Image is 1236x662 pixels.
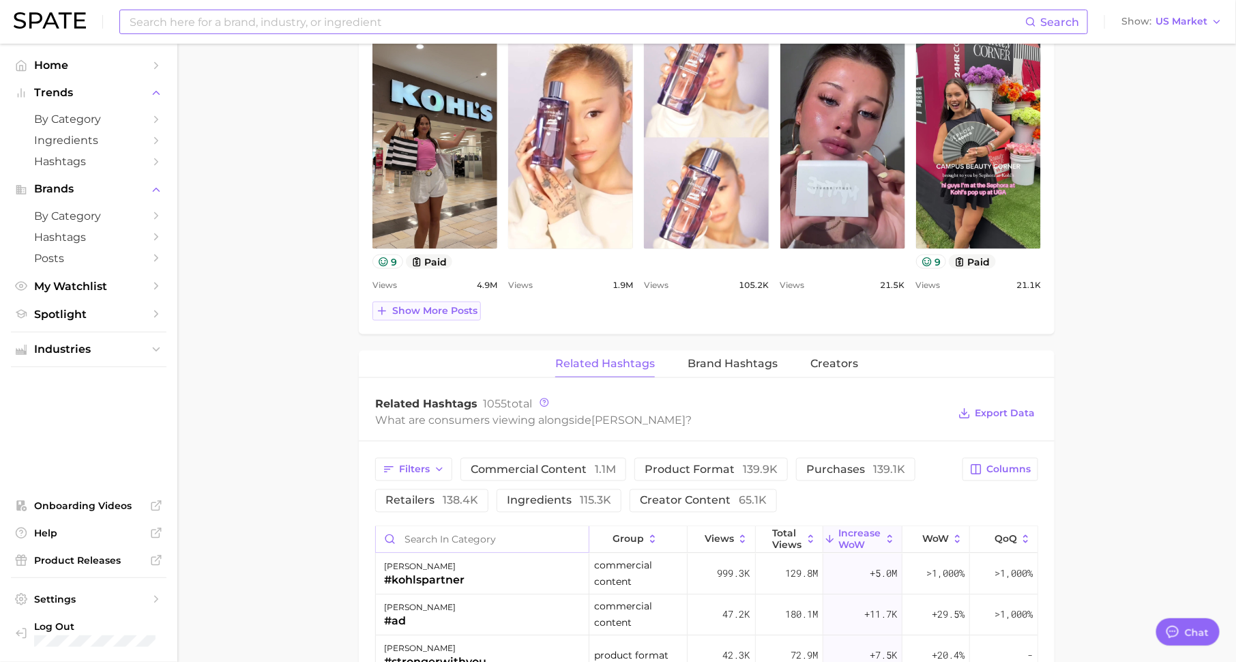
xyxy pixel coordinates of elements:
[376,527,589,553] input: Search in category
[34,155,143,168] span: Hashtags
[589,527,688,553] button: group
[34,210,143,222] span: by Category
[34,280,143,293] span: My Watchlist
[376,595,1038,636] button: [PERSON_NAME]#adcommercial content47.2k180.1m+11.7k+29.5%>1,000%
[34,343,143,356] span: Industries
[34,183,143,195] span: Brands
[864,607,897,623] span: +11.7k
[1118,13,1226,31] button: ShowUS Market
[785,607,818,623] span: 180.1m
[34,500,143,512] span: Onboarding Videos
[594,558,682,590] span: commercial content
[443,494,478,507] span: 138.4k
[995,534,1017,545] span: QoQ
[718,566,750,582] span: 999.3k
[591,414,686,427] span: [PERSON_NAME]
[11,109,166,130] a: by Category
[34,113,143,126] span: by Category
[595,463,616,476] span: 1.1m
[11,304,166,325] a: Spotlight
[406,255,453,269] button: paid
[916,277,941,293] span: Views
[645,464,778,475] span: product format
[932,607,965,623] span: +29.5%
[723,607,750,623] span: 47.2k
[11,179,166,199] button: Brands
[773,528,802,550] span: Total Views
[688,358,778,370] span: Brand Hashtags
[613,534,644,545] span: group
[128,10,1025,33] input: Search here for a brand, industry, or ingredient
[810,358,858,370] span: Creators
[949,255,996,269] button: paid
[594,599,682,631] span: commercial content
[34,593,143,605] span: Settings
[483,397,532,410] span: total
[11,550,166,571] a: Product Releases
[705,534,734,545] span: Views
[34,87,143,99] span: Trends
[385,495,478,506] span: retailers
[613,277,633,293] span: 1.9m
[34,134,143,147] span: Ingredients
[785,566,818,582] span: 129.8m
[392,305,477,317] span: Show more posts
[1016,277,1041,293] span: 21.1k
[644,277,668,293] span: Views
[372,302,481,321] button: Show more posts
[780,277,805,293] span: Views
[34,554,143,566] span: Product Releases
[962,458,1038,481] button: Columns
[11,151,166,172] a: Hashtags
[11,589,166,609] a: Settings
[743,463,778,476] span: 139.9k
[372,255,403,269] button: 9
[34,527,143,539] span: Help
[839,528,881,550] span: Increase WoW
[384,600,456,616] div: [PERSON_NAME]
[375,397,477,410] span: Related Hashtags
[1121,18,1151,25] span: Show
[11,83,166,103] button: Trends
[881,277,905,293] span: 21.5k
[471,464,616,475] span: commercial content
[870,566,897,582] span: +5.0m
[922,534,949,545] span: WoW
[507,495,611,506] span: ingredients
[384,614,456,630] div: #ad
[986,463,1031,475] span: Columns
[975,407,1035,419] span: Export Data
[926,567,965,580] span: >1,000%
[483,397,507,410] span: 1055
[34,620,156,633] span: Log Out
[11,339,166,360] button: Industries
[806,464,905,475] span: purchases
[508,277,533,293] span: Views
[640,495,767,506] span: creator content
[34,252,143,265] span: Posts
[11,205,166,227] a: by Category
[916,255,947,269] button: 9
[902,527,970,553] button: WoW
[823,527,902,553] button: Increase WoW
[1156,18,1207,25] span: US Market
[11,248,166,269] a: Posts
[477,277,497,293] span: 4.9m
[955,404,1038,423] button: Export Data
[11,495,166,516] a: Onboarding Videos
[34,59,143,72] span: Home
[11,227,166,248] a: Hashtags
[756,527,823,553] button: Total Views
[372,277,397,293] span: Views
[995,567,1033,580] span: >1,000%
[375,411,948,429] div: What are consumers viewing alongside ?
[384,573,465,589] div: #kohlspartner
[34,231,143,244] span: Hashtags
[399,463,430,475] span: Filters
[34,308,143,321] span: Spotlight
[375,458,452,481] button: Filters
[739,277,769,293] span: 105.2k
[376,554,1038,595] button: [PERSON_NAME]#kohlspartnercommercial content999.3k129.8m+5.0m>1,000%>1,000%
[11,523,166,543] a: Help
[580,494,611,507] span: 115.3k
